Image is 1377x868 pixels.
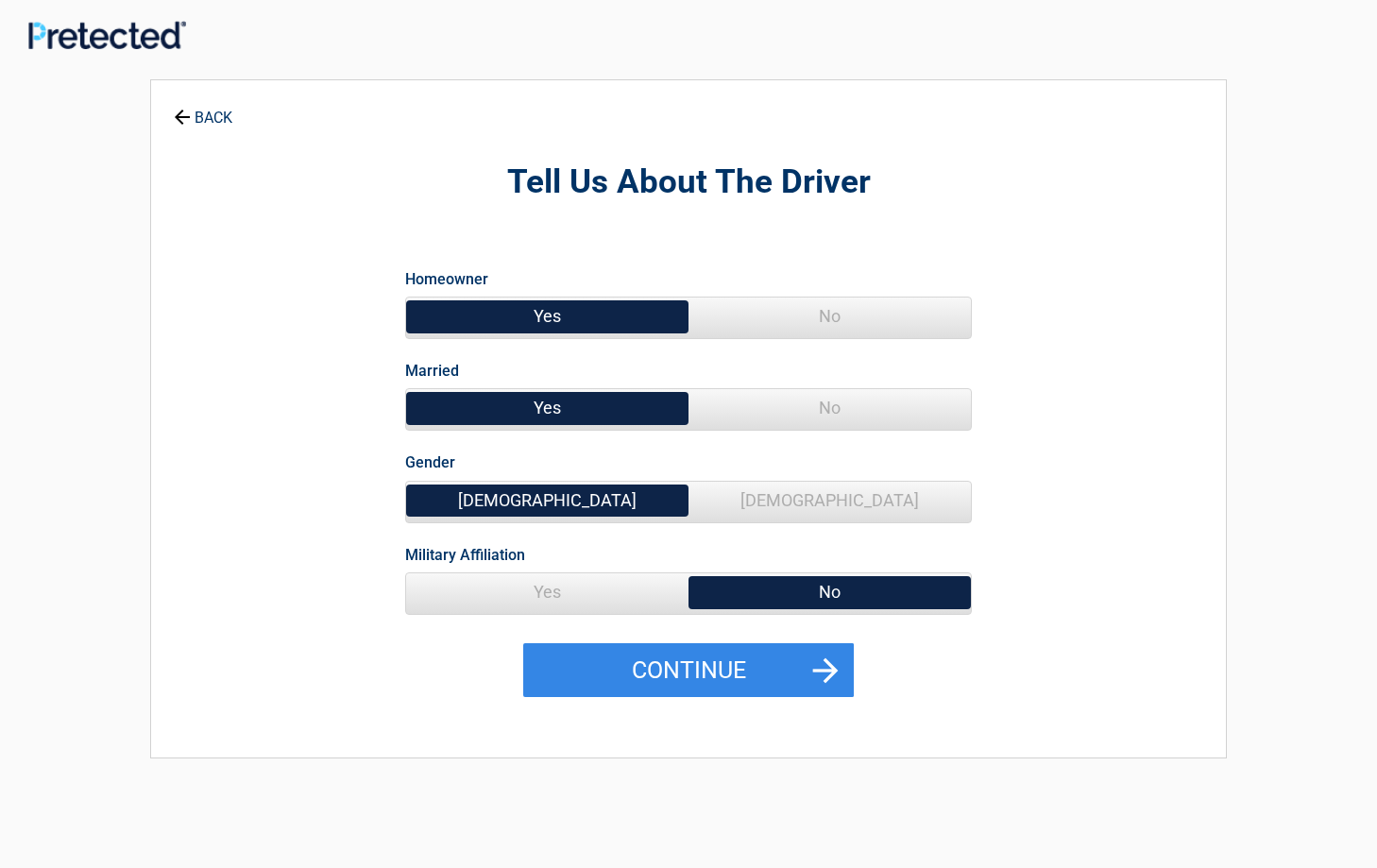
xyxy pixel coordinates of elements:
span: No [688,389,971,427]
span: No [688,298,971,335]
img: Main Logo [28,21,186,49]
span: Yes [406,389,688,427]
label: Homeowner [405,266,488,292]
span: Yes [406,573,688,611]
label: Married [405,358,459,383]
span: [DEMOGRAPHIC_DATA] [688,482,971,519]
h2: Tell Us About The Driver [255,161,1122,205]
span: No [688,573,971,611]
button: Continue [523,643,854,698]
span: Yes [406,298,688,335]
label: Gender [405,450,455,475]
a: BACK [170,93,236,126]
label: Military Affiliation [405,542,525,568]
span: [DEMOGRAPHIC_DATA] [406,482,688,519]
